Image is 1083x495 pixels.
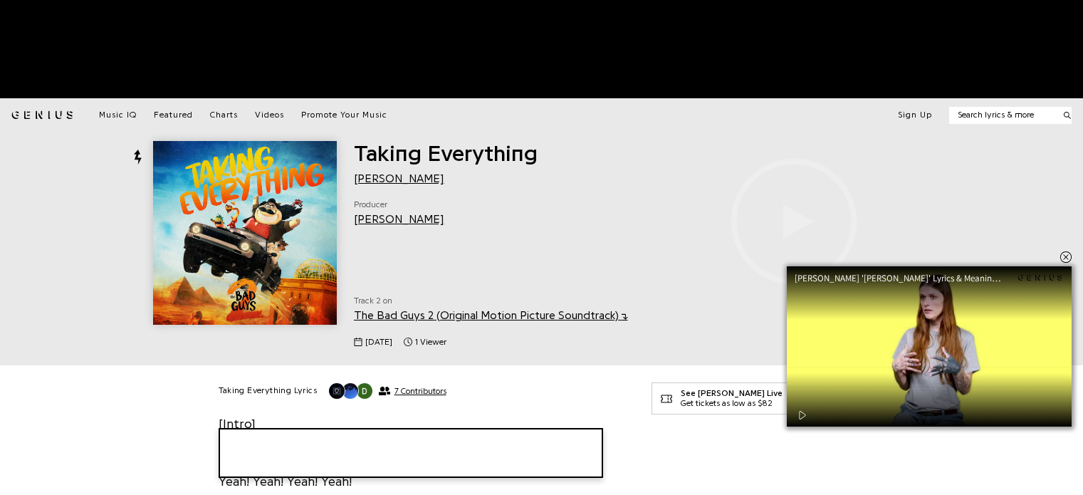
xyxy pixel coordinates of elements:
[354,142,538,165] span: Taking Everything
[365,336,392,348] span: [DATE]
[354,310,628,321] a: The Bad Guys 2 (Original Motion Picture Soundtrack)
[898,110,932,121] button: Sign Up
[404,336,446,348] span: 1 viewer
[652,382,865,415] a: See [PERSON_NAME] LiveGet tickets as low as $82
[210,110,238,119] span: Charts
[652,141,936,301] iframe: primisNativeSkinFrame_SekindoSPlayer68ab78f7203ef
[354,199,444,211] span: Producer
[354,214,444,225] a: [PERSON_NAME]
[415,336,446,348] span: 1 viewer
[354,173,444,184] a: [PERSON_NAME]
[210,110,238,121] a: Charts
[301,110,387,121] a: Promote Your Music
[795,273,1015,283] div: [PERSON_NAME] '[PERSON_NAME]' Lyrics & Meaning | Genius Verified
[220,429,602,476] iframe: Tonefuse player
[354,295,629,307] span: Track 2 on
[681,389,783,399] div: See [PERSON_NAME] Live
[154,110,193,121] a: Featured
[153,141,337,325] img: Cover art for Taking Everything by Busta Rhymes
[255,110,284,121] a: Videos
[394,386,446,396] span: 7 Contributors
[154,110,193,119] span: Featured
[301,110,387,119] span: Promote Your Music
[255,110,284,119] span: Videos
[99,110,137,121] a: Music IQ
[681,399,783,409] div: Get tickets as low as $82
[328,382,446,400] button: 7 Contributors
[219,385,318,397] h2: Taking Everything Lyrics
[949,109,1055,121] input: Search lyrics & more
[99,110,137,119] span: Music IQ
